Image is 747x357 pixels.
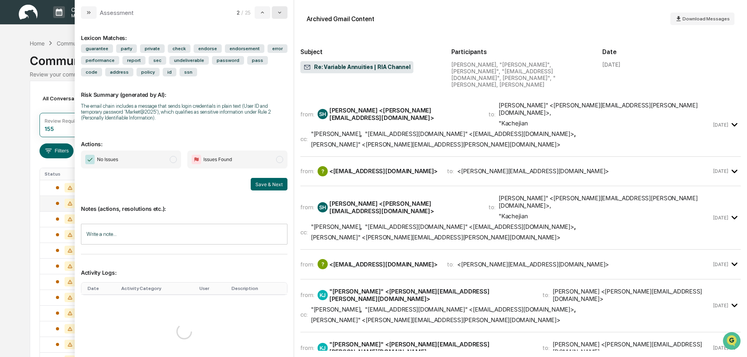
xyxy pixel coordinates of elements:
a: 🔎Data Lookup [5,111,52,125]
div: <[EMAIL_ADDRESS][DOMAIN_NAME]> [329,261,438,268]
span: , [311,306,362,313]
div: <[PERSON_NAME][EMAIL_ADDRESS][DOMAIN_NAME]> [457,261,609,268]
span: Pylon [78,133,95,139]
span: to: [447,167,454,175]
div: Lexicon Matches: [81,25,287,41]
span: party [116,44,137,53]
div: [PERSON_NAME], "[PERSON_NAME]", [PERSON_NAME]", "[EMAIL_ADDRESS][DOMAIN_NAME]", [PERSON_NAME]", "... [451,61,590,88]
p: Risk Summary (generated by AI): [81,82,287,98]
span: endorse [194,44,222,53]
span: pass [247,56,268,65]
div: "[EMAIL_ADDRESS][DOMAIN_NAME]" <[EMAIL_ADDRESS][DOMAIN_NAME]> [365,130,574,138]
div: "[PERSON_NAME]" <[PERSON_NAME][EMAIL_ADDRESS][PERSON_NAME][DOMAIN_NAME]> [329,288,533,303]
time: Wednesday, April 9, 2025 at 10:20:57 AM [713,303,728,308]
div: [PERSON_NAME] <[PERSON_NAME][EMAIL_ADDRESS][DOMAIN_NAME]> [329,107,479,121]
h2: Date [602,48,741,56]
div: 🗄️ [57,100,63,106]
div: KJ [318,343,328,353]
span: password [212,56,244,65]
div: [PERSON_NAME] <[PERSON_NAME][EMAIL_ADDRESS][DOMAIN_NAME]> [553,341,711,355]
h2: Participants [451,48,590,56]
th: Status [40,168,91,180]
div: [PERSON_NAME] <[PERSON_NAME][EMAIL_ADDRESS][DOMAIN_NAME]> [553,288,711,303]
p: Actions: [81,131,287,147]
p: Notes (actions, resolutions etc.): [81,196,287,212]
span: , [365,130,575,138]
span: to: [488,203,496,211]
span: error [268,44,287,53]
p: Activity Logs: [81,260,287,276]
span: to: [447,261,454,268]
img: Flag [192,155,201,164]
span: report [122,56,145,65]
div: [PERSON_NAME]" <[PERSON_NAME][EMAIL_ADDRESS][PERSON_NAME][DOMAIN_NAME]> [311,141,560,148]
div: "Kachejian [499,212,528,220]
div: Archived Gmail Content [307,15,374,23]
time: Wednesday, April 9, 2025 at 9:37:24 AM [713,261,728,267]
div: Start new chat [27,60,128,68]
button: Download Messages [670,13,734,25]
span: check [168,44,190,53]
a: 🗄️Attestations [54,96,100,110]
div: <[EMAIL_ADDRESS][DOMAIN_NAME]> [329,167,438,175]
iframe: Open customer support [722,331,743,352]
span: from: [300,344,314,352]
button: Start new chat [133,62,142,72]
span: code [81,68,102,76]
time: Wednesday, April 9, 2025 at 10:21:29 AM [713,345,728,351]
span: to: [542,291,549,299]
div: "[PERSON_NAME]" <[PERSON_NAME][EMAIL_ADDRESS][PERSON_NAME][DOMAIN_NAME]> [329,341,533,355]
span: from: [300,261,314,268]
span: from: [300,203,314,211]
span: , [311,130,362,138]
div: "[EMAIL_ADDRESS][DOMAIN_NAME]" <[EMAIL_ADDRESS][DOMAIN_NAME]> [365,306,574,313]
div: Home [30,40,45,47]
div: The email chain includes a message that sends login credentials in plain text (User ID and tempor... [81,103,287,121]
time: Tuesday, March 18, 2025 at 11:39:42 AM [713,122,728,128]
span: private [140,44,165,53]
input: Clear [20,36,129,44]
img: Checkmark [85,155,95,164]
span: Download Messages [682,16,730,22]
div: We're available if you need us! [27,68,99,74]
span: to: [542,344,549,352]
span: cc: [300,311,308,318]
div: KJ [318,290,328,300]
div: [PERSON_NAME] <[PERSON_NAME][EMAIL_ADDRESS][DOMAIN_NAME]> [329,200,479,215]
div: 🖐️ [8,100,14,106]
span: 2 [237,9,240,16]
span: sec [149,56,166,65]
div: <[PERSON_NAME][EMAIL_ADDRESS][DOMAIN_NAME]> [457,167,609,175]
div: [PERSON_NAME]" <[PERSON_NAME][EMAIL_ADDRESS][PERSON_NAME][DOMAIN_NAME]> , [499,194,711,209]
div: Assessment [100,9,134,16]
span: address [105,68,133,76]
div: [PERSON_NAME]" <[PERSON_NAME][EMAIL_ADDRESS][PERSON_NAME][DOMAIN_NAME]> [311,316,560,324]
span: / 25 [241,9,253,16]
span: Re: Variable Annuities | RIA Channel [303,63,410,71]
div: "Kachejian [499,120,528,127]
span: Preclearance [16,99,50,107]
span: from: [300,291,314,299]
span: from: [300,167,314,175]
span: Data Lookup [16,114,49,121]
button: Filters [40,143,74,158]
div: 155 [45,125,54,132]
p: Calendar [65,6,104,13]
div: ? [318,166,328,176]
span: from: [300,111,314,118]
div: Toggle SortBy [88,286,115,291]
p: Manage Tasks [65,13,104,18]
div: Review your communication records across channels [30,71,717,78]
div: [PERSON_NAME]" <[PERSON_NAME][EMAIL_ADDRESS][PERSON_NAME][DOMAIN_NAME]> , [499,101,711,116]
span: performance [81,56,119,65]
div: "[PERSON_NAME] [311,306,360,313]
span: cc: [300,228,308,236]
time: Wednesday, April 9, 2025 at 9:37:09 AM [713,215,728,221]
h2: Subject [300,48,439,56]
span: guarantee [81,44,113,53]
span: , [365,306,575,313]
img: logo [19,5,38,20]
span: ssn [180,68,197,76]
